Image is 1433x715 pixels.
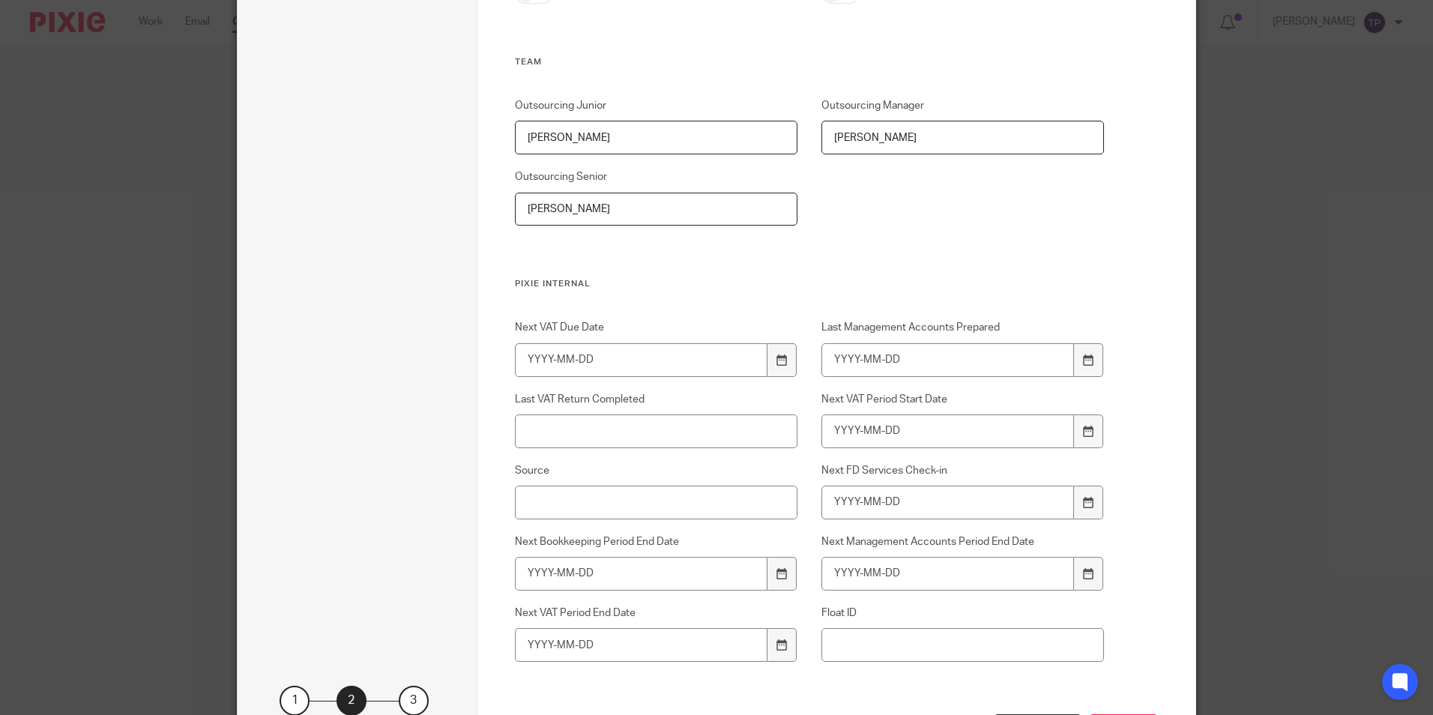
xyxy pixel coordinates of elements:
label: Outsourcing Senior [515,169,798,184]
input: YYYY-MM-DD [821,557,1075,591]
label: Source [515,463,798,478]
label: Next VAT Period End Date [515,606,798,621]
label: Float ID [821,606,1105,621]
label: Last Management Accounts Prepared [821,320,1105,335]
input: YYYY-MM-DD [821,414,1075,448]
label: Next VAT Period Start Date [821,392,1105,407]
h3: Team [515,56,1105,68]
label: Outsourcing Manager [821,98,1105,113]
label: Next FD Services Check-in [821,463,1105,478]
input: YYYY-MM-DD [515,343,768,377]
label: Next VAT Due Date [515,320,798,335]
label: Next Bookkeeping Period End Date [515,534,798,549]
input: YYYY-MM-DD [821,486,1075,519]
label: Next Management Accounts Period End Date [821,534,1105,549]
input: YYYY-MM-DD [515,628,768,662]
input: YYYY-MM-DD [821,343,1075,377]
label: Outsourcing Junior [515,98,798,113]
h3: Pixie Internal [515,278,1105,290]
label: Last VAT Return Completed [515,392,798,407]
input: YYYY-MM-DD [515,557,768,591]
